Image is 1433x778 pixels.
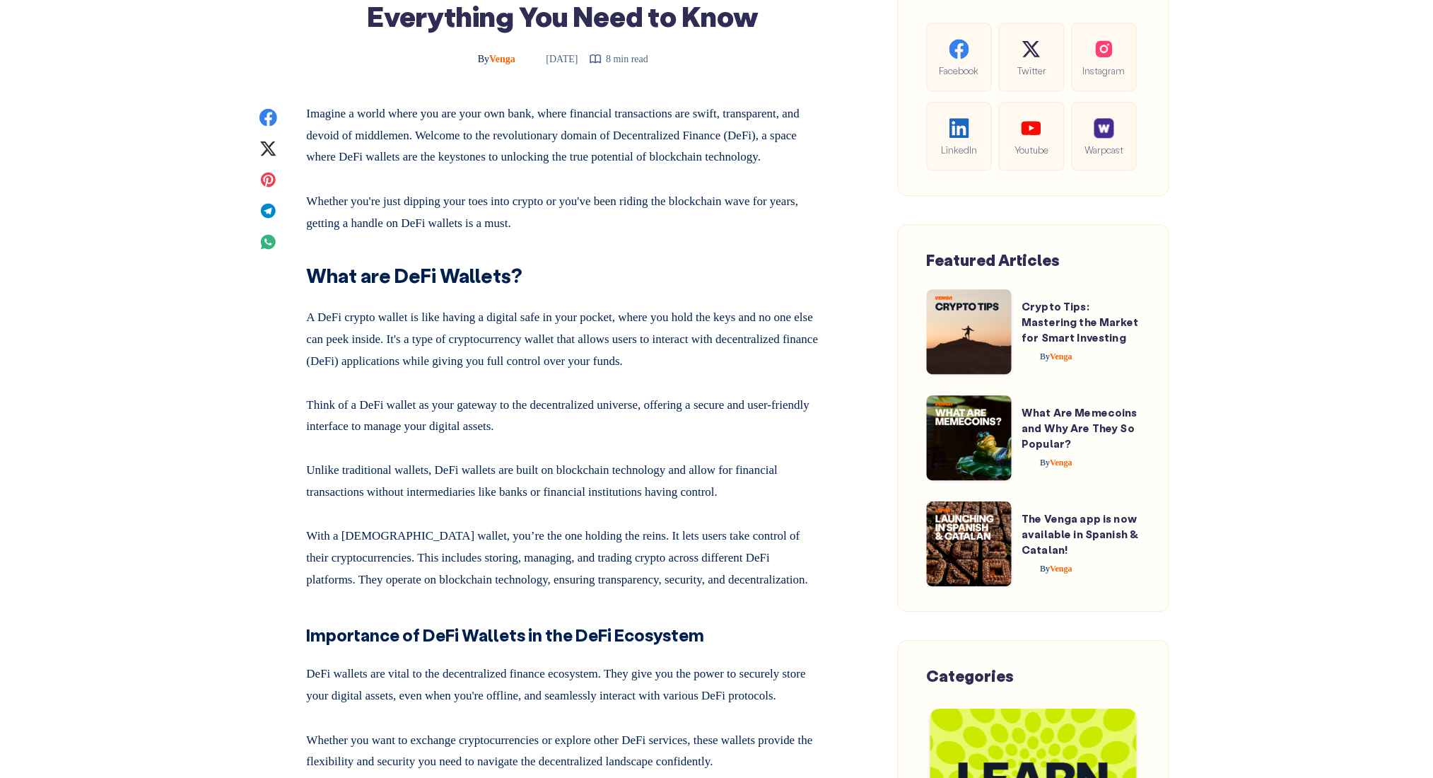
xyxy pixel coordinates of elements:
strong: What are DeFi Wallets? [307,262,523,288]
p: A DeFi crypto wallet is like having a digital safe in your pocket, where you hold the keys and no... [307,301,820,372]
span: Venga [1041,564,1073,574]
p: With a [DEMOGRAPHIC_DATA] wallet, you’re the one holding the reins. It lets users take control of... [307,521,820,591]
span: By [1041,352,1051,361]
a: ByVenga [1022,564,1073,574]
span: Instagram [1083,63,1125,79]
span: Youtube [1010,142,1053,158]
span: Venga [1041,352,1073,361]
span: Categories [927,666,1014,687]
a: Warpcast [1072,103,1137,171]
a: Crypto Tips: Mastering the Market for Smart Investing [1022,300,1139,345]
a: ByVenga [1022,352,1073,361]
span: By [1041,458,1051,468]
p: DeFi wallets are vital to the decentralized finance ecosystem. They give you the power to securel... [307,658,820,707]
a: ByVenga [478,54,518,64]
span: Twitter [1010,63,1053,79]
a: Youtube [999,103,1064,171]
p: Unlike traditional wallets, DeFi wallets are built on blockchain technology and allow for financi... [307,455,820,504]
a: LinkedIn [927,103,992,171]
a: Twitter [999,23,1064,92]
span: Warpcast [1083,142,1125,158]
time: [DATE] [527,54,578,64]
p: Whether you want to exchange cryptocurrencies or explore other DeFi services, these wallets provi... [307,725,820,774]
a: The Venga app is now available in Spanish & Catalan! [1022,512,1139,557]
p: Imagine a world where you are your own bank, where financial transactions are swift, transparent,... [307,103,820,168]
div: 8 min read [589,50,648,68]
span: LinkedIn [938,142,981,158]
span: Featured Articles [927,250,1060,271]
a: Facebook [927,23,992,92]
span: Facebook [938,63,981,79]
a: ByVenga [1022,458,1073,468]
p: Think of a DeFi wallet as your gateway to the decentralized universe, offering a secure and user-... [307,389,820,438]
img: social-youtube.99db9aba05279f803f3e7a4a838dfb6c.svg [1022,119,1041,139]
span: By [478,54,489,64]
strong: Importance of DeFi Wallets in the DeFi Ecosystem [307,625,705,646]
a: What Are Memecoins and Why Are They So Popular? [1022,406,1138,451]
a: Instagram [1072,23,1137,92]
img: social-linkedin.be646fe421ccab3a2ad91cb58bdc9694.svg [949,119,969,139]
span: By [1041,564,1051,574]
img: social-warpcast.e8a23a7ed3178af0345123c41633f860.png [1094,119,1114,139]
span: Venga [478,54,515,64]
span: Venga [1041,458,1073,468]
p: Whether you're just dipping your toes into crypto or you've been riding the blockchain wave for y... [307,185,820,234]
